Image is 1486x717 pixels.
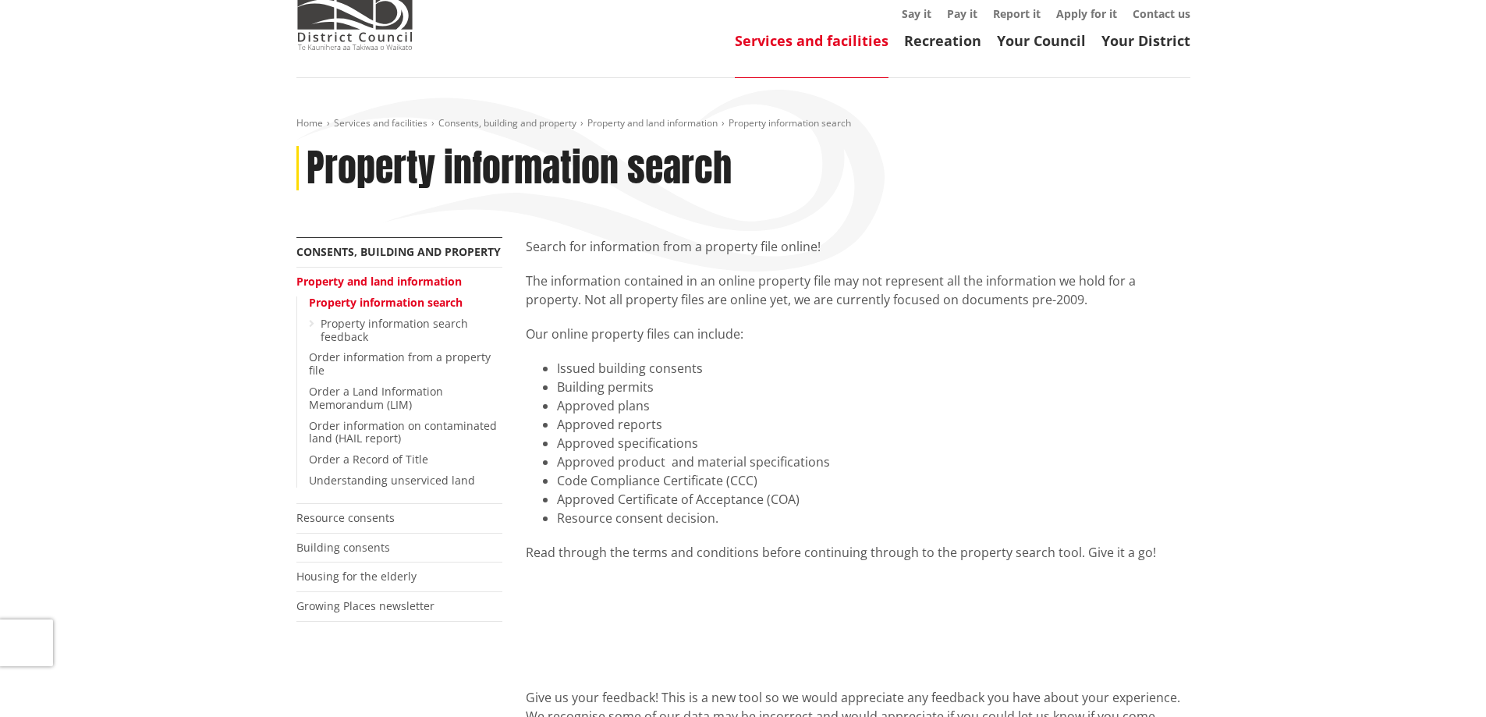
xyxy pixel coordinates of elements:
[296,510,395,525] a: Resource consents
[557,396,1190,415] li: Approved plans
[321,316,468,344] a: Property information search feedback
[557,415,1190,434] li: Approved reports
[587,116,718,130] a: Property and land information
[735,31,888,50] a: Services and facilities
[307,146,732,191] h1: Property information search
[526,272,1190,309] p: The information contained in an online property file may not represent all the information we hol...
[557,359,1190,378] li: Issued building consents
[557,453,1190,471] li: Approved product and material specifications
[526,237,1190,256] p: Search for information from a property file online!
[729,116,851,130] span: Property information search
[557,378,1190,396] li: Building permits
[309,350,491,378] a: Order information from a property file
[309,384,443,412] a: Order a Land Information Memorandum (LIM)
[296,117,1190,130] nav: breadcrumb
[334,116,427,130] a: Services and facilities
[296,540,390,555] a: Building consents
[296,116,323,130] a: Home
[296,598,434,613] a: Growing Places newsletter
[296,274,462,289] a: Property and land information
[296,244,501,259] a: Consents, building and property
[997,31,1086,50] a: Your Council
[309,295,463,310] a: Property information search
[557,471,1190,490] li: Code Compliance Certificate (CCC)
[309,418,497,446] a: Order information on contaminated land (HAIL report)
[557,509,1190,527] li: Resource consent decision.
[526,543,1190,562] div: Read through the terms and conditions before continuing through to the property search tool. Give...
[993,6,1041,21] a: Report it
[1414,651,1470,708] iframe: Messenger Launcher
[1056,6,1117,21] a: Apply for it
[947,6,977,21] a: Pay it
[1133,6,1190,21] a: Contact us
[557,490,1190,509] li: Approved Certificate of Acceptance (COA)
[526,325,743,343] span: Our online property files can include:
[1101,31,1190,50] a: Your District
[902,6,931,21] a: Say it
[309,473,475,488] a: Understanding unserviced land
[438,116,576,130] a: Consents, building and property
[296,569,417,584] a: Housing for the elderly
[309,452,428,467] a: Order a Record of Title
[557,434,1190,453] li: Approved specifications
[904,31,981,50] a: Recreation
